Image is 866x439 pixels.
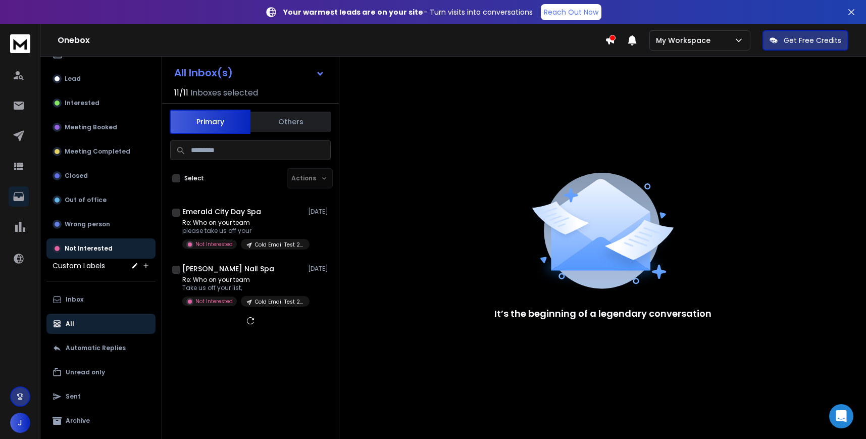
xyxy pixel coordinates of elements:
h1: Emerald City Day Spa [182,207,261,217]
p: Re: Who on your team [182,219,303,227]
p: Meeting Booked [65,123,117,131]
button: Not Interested [46,238,156,259]
button: Inbox [46,289,156,310]
h1: All Inbox(s) [174,68,233,78]
p: Lead [65,75,81,83]
button: Meeting Booked [46,117,156,137]
h3: Inboxes selected [190,87,258,99]
button: Out of office [46,190,156,210]
span: 11 / 11 [174,87,188,99]
p: Meeting Completed [65,148,130,156]
p: please take us off your [182,227,303,235]
strong: Your warmest leads are on your site [283,7,423,17]
p: Sent [66,393,81,401]
button: Primary [170,110,250,134]
p: My Workspace [656,35,715,45]
label: Select [184,174,204,182]
button: Interested [46,93,156,113]
button: Sent [46,386,156,407]
p: Not Interested [195,298,233,305]
button: All Inbox(s) [166,63,333,83]
h3: Custom Labels [53,261,105,271]
a: Reach Out Now [541,4,601,20]
button: Lead [46,69,156,89]
button: All [46,314,156,334]
button: Archive [46,411,156,431]
p: Archive [66,417,90,425]
p: Cold Email Test 2 (Mozi - Leads Gorilla) [255,298,303,306]
p: [DATE] [308,208,331,216]
h1: Onebox [58,34,605,46]
p: – Turn visits into conversations [283,7,533,17]
p: All [66,320,74,328]
h1: [PERSON_NAME] Nail Spa [182,264,274,274]
p: Not Interested [65,245,113,253]
p: Unread only [66,368,105,376]
button: Meeting Completed [46,141,156,162]
p: Interested [65,99,99,107]
p: Take us off your list, [182,284,303,292]
button: Wrong person [46,214,156,234]
p: Inbox [66,296,83,304]
button: Others [250,111,331,133]
p: Out of office [65,196,107,204]
p: It’s the beginning of a legendary conversation [494,307,711,321]
button: J [10,413,30,433]
div: Open Intercom Messenger [829,404,853,428]
button: Closed [46,166,156,186]
p: Re: Who on your team [182,276,303,284]
p: Wrong person [65,220,110,228]
button: Get Free Credits [762,30,848,51]
img: logo [10,34,30,53]
p: Automatic Replies [66,344,126,352]
p: Cold Email Test 2 (Mozi - Leads Gorilla) [255,241,303,249]
p: [DATE] [308,265,331,273]
button: Automatic Replies [46,338,156,358]
p: Reach Out Now [544,7,598,17]
p: Closed [65,172,88,180]
button: Unread only [46,362,156,382]
p: Get Free Credits [784,35,841,45]
p: Not Interested [195,240,233,248]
